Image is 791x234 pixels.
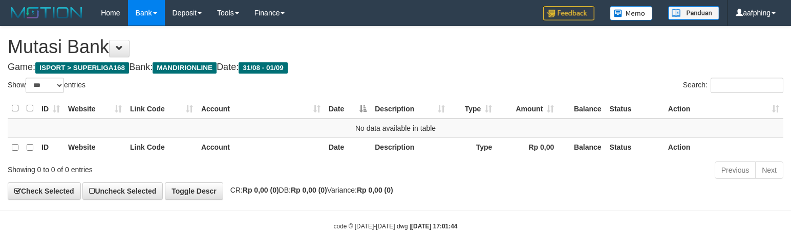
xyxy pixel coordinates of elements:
[64,99,126,119] th: Website: activate to sort column ascending
[496,99,558,119] th: Amount: activate to sort column ascending
[325,99,371,119] th: Date: activate to sort column descending
[35,62,129,74] span: ISPORT > SUPERLIGA168
[606,99,664,119] th: Status
[668,6,719,20] img: panduan.png
[243,186,279,194] strong: Rp 0,00 (0)
[325,137,371,157] th: Date
[165,182,223,200] a: Toggle Descr
[496,137,558,157] th: Rp 0,00
[8,119,783,138] td: No data available in table
[449,99,496,119] th: Type: activate to sort column ascending
[449,137,496,157] th: Type
[610,6,653,20] img: Button%20Memo.svg
[82,182,163,200] a: Uncheck Selected
[239,62,288,74] span: 31/08 - 01/09
[755,161,783,179] a: Next
[291,186,327,194] strong: Rp 0,00 (0)
[371,99,449,119] th: Description: activate to sort column ascending
[357,186,393,194] strong: Rp 0,00 (0)
[711,78,783,93] input: Search:
[37,137,64,157] th: ID
[8,5,85,20] img: MOTION_logo.png
[64,137,126,157] th: Website
[197,99,325,119] th: Account: activate to sort column ascending
[126,137,197,157] th: Link Code
[664,99,783,119] th: Action: activate to sort column ascending
[715,161,756,179] a: Previous
[225,186,393,194] span: CR: DB: Variance:
[8,37,783,57] h1: Mutasi Bank
[37,99,64,119] th: ID: activate to sort column ascending
[411,223,457,230] strong: [DATE] 17:01:44
[558,137,605,157] th: Balance
[8,78,85,93] label: Show entries
[153,62,217,74] span: MANDIRIONLINE
[197,137,325,157] th: Account
[606,137,664,157] th: Status
[8,62,783,73] h4: Game: Bank: Date:
[26,78,64,93] select: Showentries
[371,137,449,157] th: Description
[683,78,783,93] label: Search:
[558,99,605,119] th: Balance
[8,182,81,200] a: Check Selected
[334,223,458,230] small: code © [DATE]-[DATE] dwg |
[664,137,783,157] th: Action
[543,6,594,20] img: Feedback.jpg
[8,160,322,175] div: Showing 0 to 0 of 0 entries
[126,99,197,119] th: Link Code: activate to sort column ascending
